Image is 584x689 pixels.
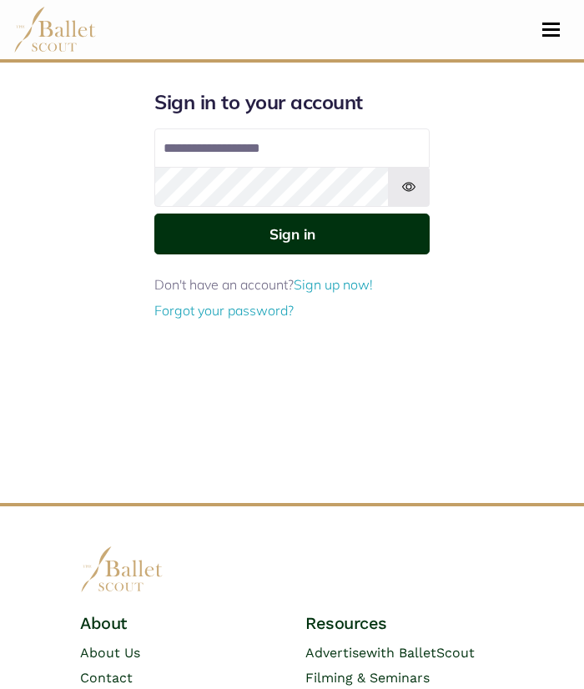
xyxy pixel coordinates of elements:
p: Don't have an account? [154,274,430,296]
button: Toggle navigation [531,22,571,38]
h1: Sign in to your account [154,89,430,115]
a: Contact [80,670,133,686]
a: Advertisewith BalletScout [305,645,475,661]
h4: Resources [305,612,504,634]
a: Sign up now! [294,276,373,293]
span: with BalletScout [366,645,475,661]
h4: About [80,612,279,634]
a: About Us [80,645,140,661]
a: Forgot your password? [154,302,294,319]
a: Filming & Seminars [305,670,430,686]
button: Sign in [154,214,430,254]
img: logo [80,546,164,592]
